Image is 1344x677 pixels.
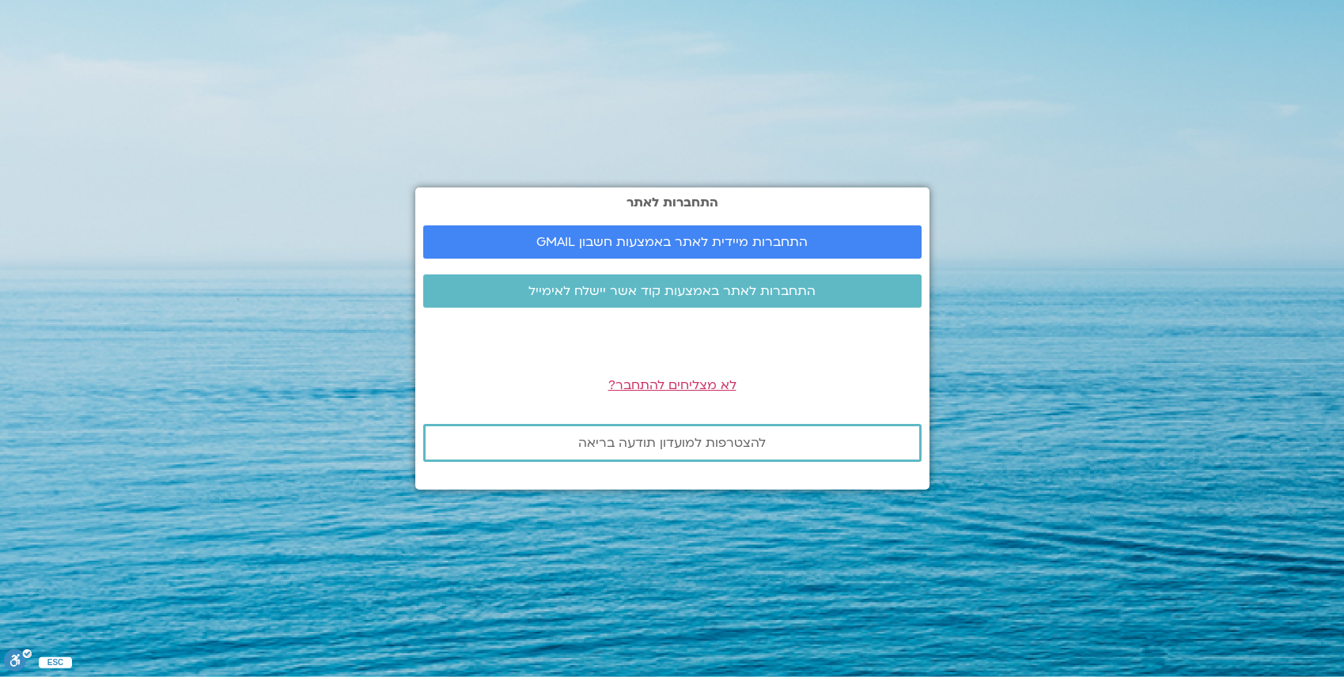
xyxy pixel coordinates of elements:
span: להצטרפות למועדון תודעה בריאה [578,436,766,450]
span: התחברות לאתר באמצעות קוד אשר יישלח לאימייל [528,284,816,298]
a: התחברות לאתר באמצעות קוד אשר יישלח לאימייל [423,274,922,308]
a: לא מצליחים להתחבר? [608,376,736,394]
span: התחברות מיידית לאתר באמצעות חשבון GMAIL [536,235,808,249]
h2: התחברות לאתר [423,195,922,210]
a: התחברות מיידית לאתר באמצעות חשבון GMAIL [423,225,922,259]
a: להצטרפות למועדון תודעה בריאה [423,424,922,462]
